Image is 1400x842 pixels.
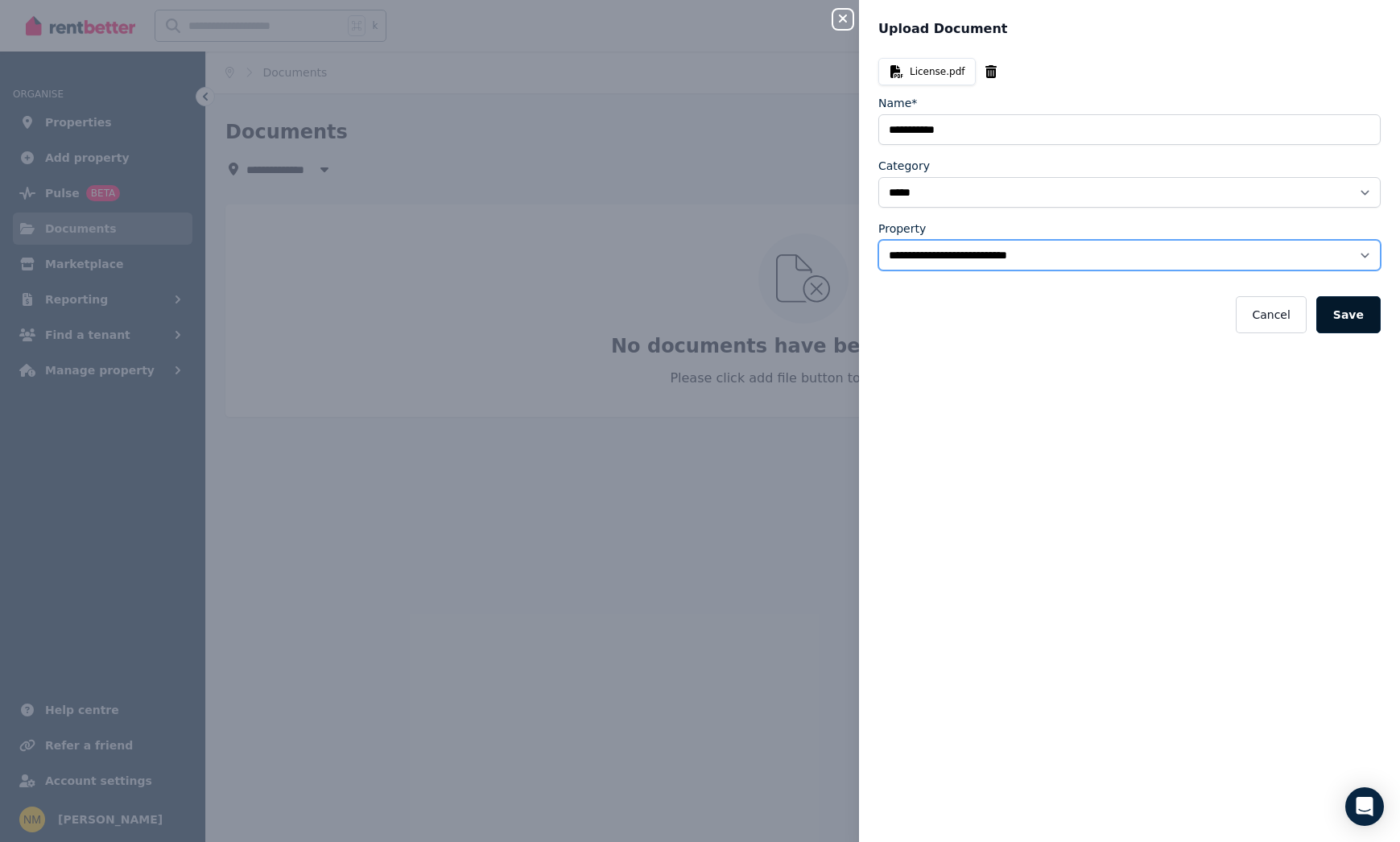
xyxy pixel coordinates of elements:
label: Category [878,158,930,174]
button: Cancel [1236,296,1306,333]
label: Name* [878,95,917,111]
button: Save [1316,296,1381,333]
span: Upload Document [878,19,1007,39]
span: License.pdf [910,65,965,78]
div: Open Intercom Messenger [1345,787,1384,826]
label: Property [878,221,926,237]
